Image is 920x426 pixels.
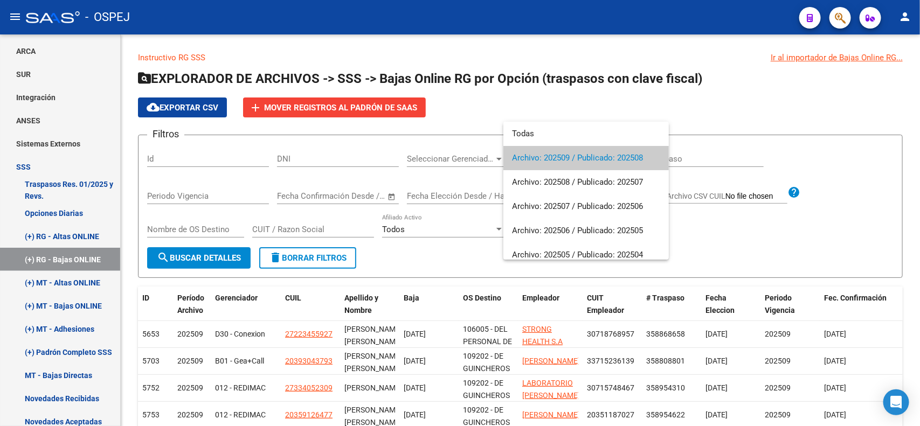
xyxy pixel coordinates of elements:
span: Archivo: 202506 / Publicado: 202505 [512,219,660,243]
span: Archivo: 202505 / Publicado: 202504 [512,243,660,267]
span: Archivo: 202508 / Publicado: 202507 [512,170,660,194]
div: Open Intercom Messenger [883,389,909,415]
span: Archivo: 202509 / Publicado: 202508 [512,146,660,170]
span: Todas [512,122,660,146]
span: Archivo: 202507 / Publicado: 202506 [512,194,660,219]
